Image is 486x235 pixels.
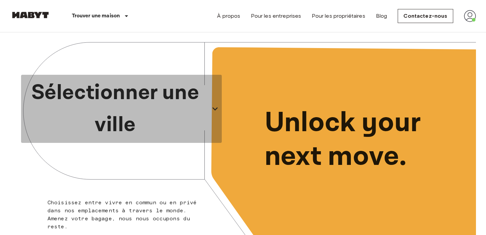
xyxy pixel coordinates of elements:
p: Unlock your next move. [265,106,465,174]
img: avatar [464,10,476,22]
button: Sélectionner une ville [21,75,222,143]
img: Habyt [10,12,51,18]
a: Blog [376,12,387,20]
a: Contactez-nous [398,9,453,23]
p: Sélectionner une ville [24,77,207,141]
p: Choisissez entre vivre en commun ou en privé dans nos emplacements à travers le monde. Amenez vot... [47,199,201,231]
a: À propos [217,12,240,20]
a: Pour les entreprises [251,12,301,20]
a: Pour les propriétaires [312,12,365,20]
p: Trouver une maison [72,12,120,20]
